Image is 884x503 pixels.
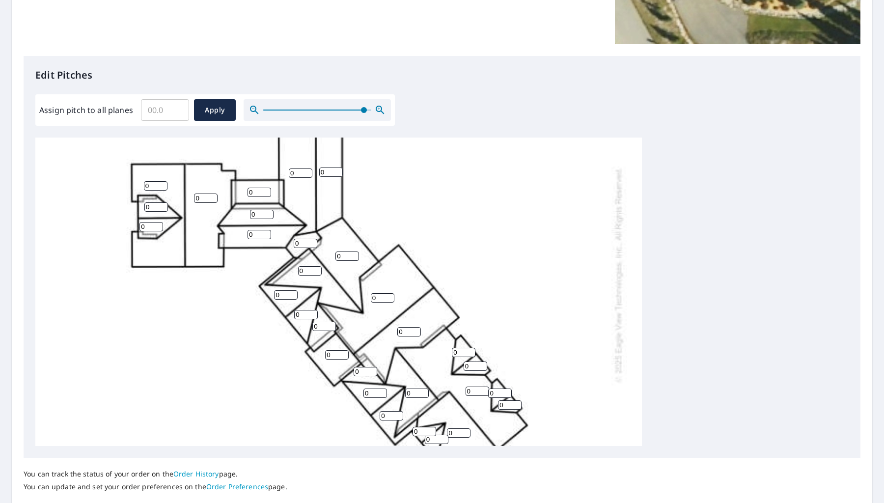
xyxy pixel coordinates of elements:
span: Apply [202,104,228,116]
p: Edit Pitches [35,68,849,83]
a: Order Preferences [206,482,268,491]
a: Order History [173,469,219,478]
button: Apply [194,99,236,121]
input: 00.0 [141,96,189,124]
p: You can track the status of your order on the page. [24,470,287,478]
label: Assign pitch to all planes [39,104,133,116]
p: You can update and set your order preferences on the page. [24,482,287,491]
